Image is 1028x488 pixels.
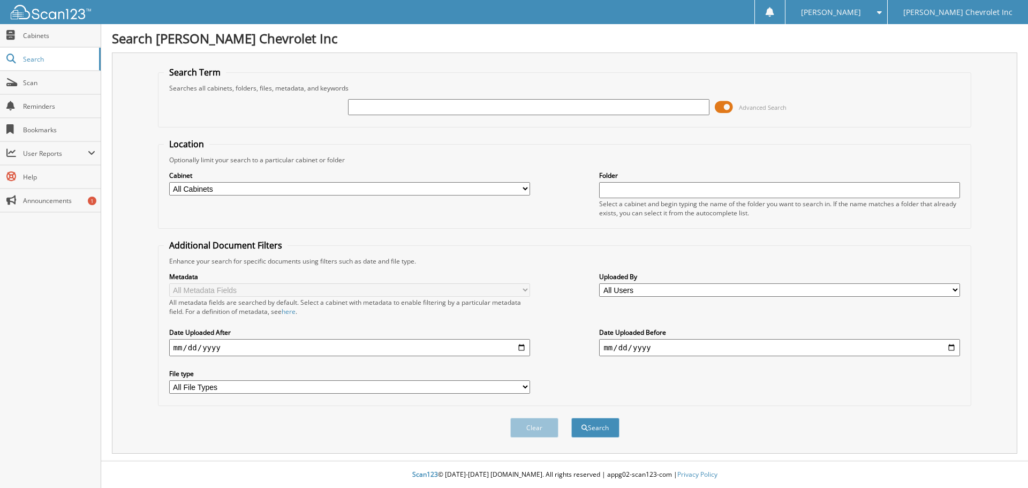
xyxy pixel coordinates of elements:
h1: Search [PERSON_NAME] Chevrolet Inc [112,29,1017,47]
label: Date Uploaded Before [599,328,960,337]
div: Searches all cabinets, folders, files, metadata, and keywords [164,84,966,93]
div: All metadata fields are searched by default. Select a cabinet with metadata to enable filtering b... [169,298,530,316]
span: Search [23,55,94,64]
span: [PERSON_NAME] [801,9,861,16]
span: User Reports [23,149,88,158]
label: Uploaded By [599,272,960,281]
a: Privacy Policy [677,470,717,479]
span: Announcements [23,196,95,205]
input: end [599,339,960,356]
button: Clear [510,418,558,438]
input: start [169,339,530,356]
span: Bookmarks [23,125,95,134]
label: Folder [599,171,960,180]
div: Select a cabinet and begin typing the name of the folder you want to search in. If the name match... [599,199,960,217]
span: Reminders [23,102,95,111]
div: 1 [88,197,96,205]
legend: Search Term [164,66,226,78]
a: here [282,307,296,316]
span: [PERSON_NAME] Chevrolet Inc [903,9,1012,16]
legend: Additional Document Filters [164,239,288,251]
div: Optionally limit your search to a particular cabinet or folder [164,155,966,164]
div: © [DATE]-[DATE] [DOMAIN_NAME]. All rights reserved | appg02-scan123-com | [101,462,1028,488]
span: Scan123 [412,470,438,479]
label: File type [169,369,530,378]
legend: Location [164,138,209,150]
span: Cabinets [23,31,95,40]
img: scan123-logo-white.svg [11,5,91,19]
label: Cabinet [169,171,530,180]
span: Help [23,172,95,182]
button: Search [571,418,619,438]
label: Metadata [169,272,530,281]
label: Date Uploaded After [169,328,530,337]
span: Scan [23,78,95,87]
span: Advanced Search [739,103,787,111]
div: Enhance your search for specific documents using filters such as date and file type. [164,257,966,266]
